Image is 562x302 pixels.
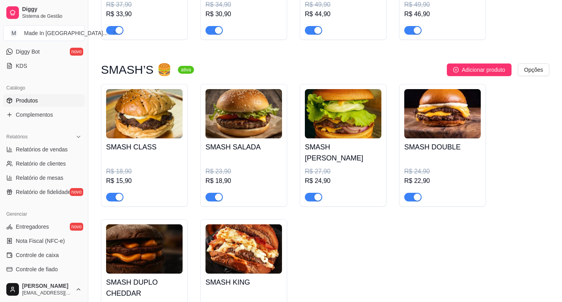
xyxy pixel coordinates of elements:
[524,65,543,74] span: Opções
[16,265,58,273] span: Controle de fiado
[22,283,72,290] span: [PERSON_NAME]
[6,134,28,140] span: Relatórios
[462,65,505,74] span: Adicionar produto
[404,142,481,153] h4: SMASH DOUBLE
[3,45,85,58] a: Diggy Botnovo
[404,9,481,19] div: R$ 46,90
[205,224,282,274] img: product-image
[3,280,85,299] button: [PERSON_NAME][EMAIL_ADDRESS][DOMAIN_NAME]
[518,63,549,76] button: Opções
[16,237,65,245] span: Nota Fiscal (NFC-e)
[3,94,85,107] a: Produtos
[16,111,53,119] span: Complementos
[305,176,381,186] div: R$ 24,90
[16,188,71,196] span: Relatório de fidelidade
[205,89,282,138] img: product-image
[3,186,85,198] a: Relatório de fidelidadenovo
[16,251,59,259] span: Controle de caixa
[3,143,85,156] a: Relatórios de vendas
[3,220,85,233] a: Entregadoresnovo
[106,176,183,186] div: R$ 15,90
[3,108,85,121] a: Complementos
[101,65,172,75] h3: SMASH’S 🍔
[205,176,282,186] div: R$ 18,90
[3,3,85,22] a: DiggySistema de Gestão
[22,6,82,13] span: Diggy
[106,142,183,153] h4: SMASH CLASS
[3,172,85,184] a: Relatório de mesas
[16,160,66,168] span: Relatório de clientes
[3,25,85,41] button: Select a team
[404,89,481,138] img: product-image
[106,9,183,19] div: R$ 33,90
[3,208,85,220] div: Gerenciar
[16,62,27,70] span: KDS
[106,89,183,138] img: product-image
[178,66,194,74] sup: ativa
[16,174,63,182] span: Relatório de mesas
[16,97,38,104] span: Produtos
[205,167,282,176] div: R$ 23,90
[16,145,68,153] span: Relatórios de vendas
[453,67,459,73] span: plus-circle
[205,9,282,19] div: R$ 30,90
[24,29,108,37] div: Made In [GEOGRAPHIC_DATA] ...
[205,142,282,153] h4: SMASH SALADA
[106,167,183,176] div: R$ 18,90
[3,82,85,94] div: Catálogo
[10,29,18,37] span: M
[3,249,85,261] a: Controle de caixa
[22,290,72,296] span: [EMAIL_ADDRESS][DOMAIN_NAME]
[3,263,85,276] a: Controle de fiado
[16,48,40,56] span: Diggy Bot
[305,167,381,176] div: R$ 27,90
[106,224,183,274] img: product-image
[404,167,481,176] div: R$ 24,90
[106,277,183,299] h4: SMASH DUPLO CHEDDAR
[3,157,85,170] a: Relatório de clientes
[447,63,512,76] button: Adicionar produto
[305,142,381,164] h4: SMASH [PERSON_NAME]
[3,60,85,72] a: KDS
[404,176,481,186] div: R$ 22,90
[205,277,282,288] h4: SMASH KING
[305,9,381,19] div: R$ 44,90
[3,235,85,247] a: Nota Fiscal (NFC-e)
[16,223,49,231] span: Entregadores
[305,89,381,138] img: product-image
[22,13,82,19] span: Sistema de Gestão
